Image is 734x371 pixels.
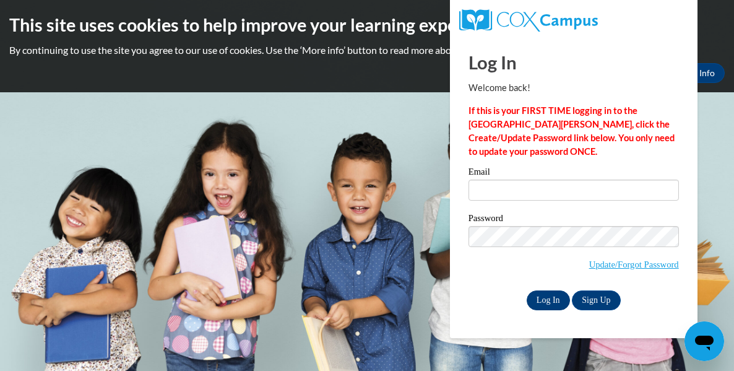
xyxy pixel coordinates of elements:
[684,321,724,361] iframe: Button to launch messaging window
[589,260,679,269] a: Update/Forgot Password
[572,290,620,310] a: Sign Up
[468,81,679,95] p: Welcome back!
[468,105,675,157] strong: If this is your FIRST TIME logging in to the [GEOGRAPHIC_DATA][PERSON_NAME], click the Create/Upd...
[468,167,679,180] label: Email
[459,9,598,32] img: COX Campus
[527,290,570,310] input: Log In
[468,214,679,226] label: Password
[9,43,725,57] p: By continuing to use the site you agree to our use of cookies. Use the ‘More info’ button to read...
[9,12,725,37] h2: This site uses cookies to help improve your learning experience.
[468,50,679,75] h1: Log In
